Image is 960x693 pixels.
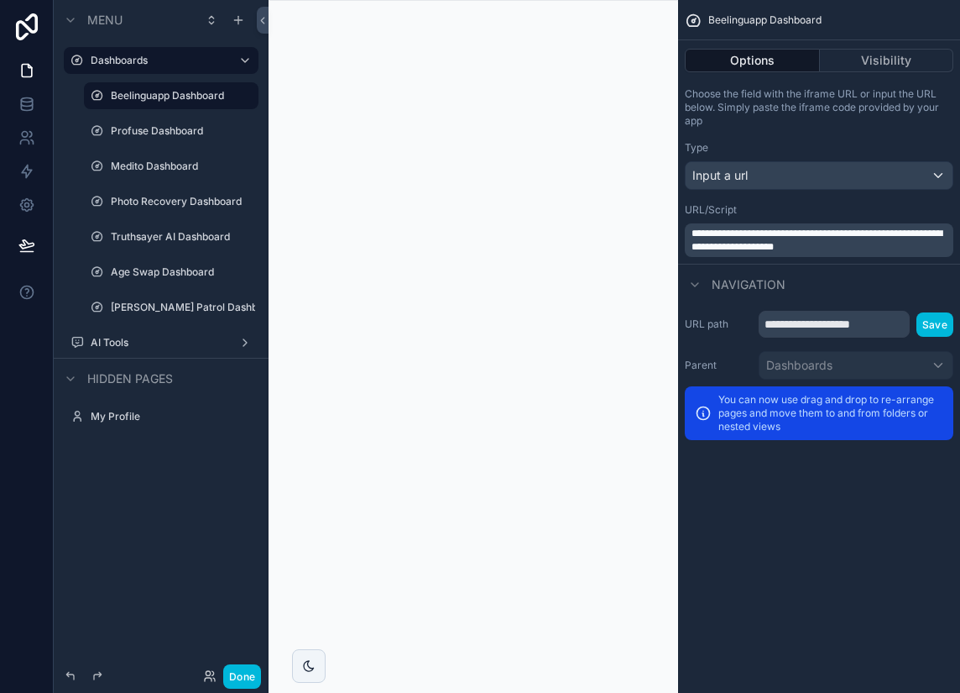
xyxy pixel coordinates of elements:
div: scrollable content [685,223,953,257]
button: Save [916,312,953,337]
label: Parent [685,359,752,372]
label: Age Swap Dashboard [111,265,248,279]
label: [PERSON_NAME] Patrol Dashboard [111,301,255,314]
span: Dashboards [766,357,832,374]
label: URL path [685,318,752,331]
button: Input a url [685,161,953,190]
span: Navigation [712,276,785,293]
label: My Profile [91,410,248,423]
label: Truthsayer AI Dashboard [111,230,248,244]
label: Type [685,141,708,155]
label: Photo Recovery Dashboard [111,195,248,208]
label: Dashboards [91,54,225,67]
label: URL/Script [685,203,737,217]
label: AI Tools [91,336,225,349]
button: Visibility [820,49,954,72]
button: Done [223,664,261,689]
label: Beelinguapp Dashboard [111,89,248,102]
p: Choose the field with the iframe URL or input the URL below. Simply paste the iframe code provide... [685,87,953,128]
span: Beelinguapp Dashboard [708,13,822,27]
label: Medito Dashboard [111,160,248,173]
span: Menu [87,12,123,29]
span: Input a url [692,167,748,184]
p: You can now use drag and drop to re-arrange pages and move them to and from folders or nested views [718,393,943,433]
label: Profuse Dashboard [111,124,248,138]
button: Options [685,49,820,72]
button: Dashboards [759,351,953,380]
span: Hidden pages [87,370,173,387]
